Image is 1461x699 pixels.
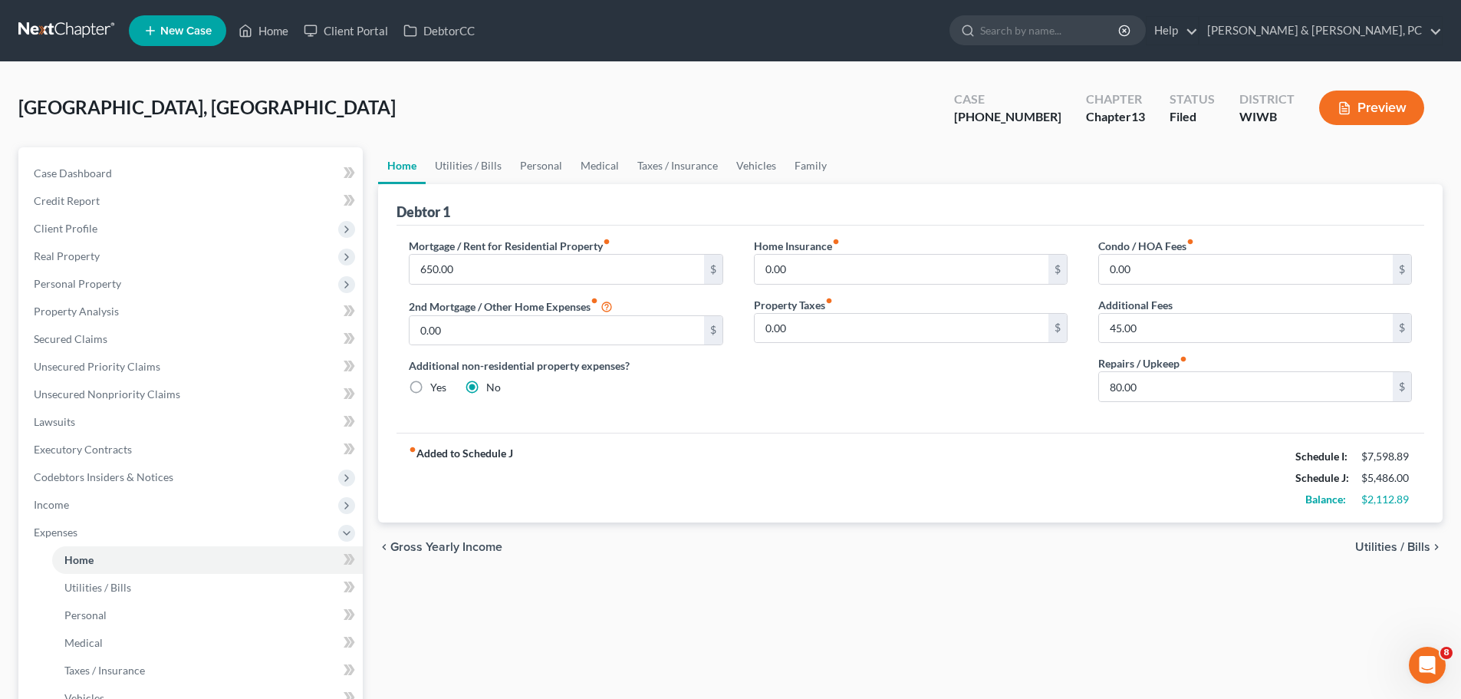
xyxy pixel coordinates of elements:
[21,298,363,325] a: Property Analysis
[1170,91,1215,108] div: Status
[34,526,77,539] span: Expenses
[21,160,363,187] a: Case Dashboard
[1098,238,1194,254] label: Condo / HOA Fees
[1239,91,1295,108] div: District
[1295,450,1347,463] strong: Schedule I:
[397,203,450,221] div: Debtor 1
[34,194,100,207] span: Credit Report
[64,608,107,622] span: Personal
[1393,255,1411,284] div: $
[34,360,160,373] span: Unsecured Priority Claims
[1098,297,1173,313] label: Additional Fees
[378,541,502,553] button: chevron_left Gross Yearly Income
[34,249,100,262] span: Real Property
[390,541,502,553] span: Gross Yearly Income
[52,602,363,629] a: Personal
[825,297,833,305] i: fiber_manual_record
[34,498,69,511] span: Income
[1393,314,1411,343] div: $
[52,657,363,684] a: Taxes / Insurance
[64,636,103,649] span: Medical
[1319,91,1424,125] button: Preview
[52,574,363,602] a: Utilities / Bills
[1440,647,1453,659] span: 8
[1239,108,1295,126] div: WIWB
[160,25,212,37] span: New Case
[64,664,145,677] span: Taxes / Insurance
[52,629,363,657] a: Medical
[34,332,107,345] span: Secured Claims
[704,255,722,284] div: $
[1409,647,1446,684] iframe: Intercom live chat
[21,408,363,436] a: Lawsuits
[704,316,722,345] div: $
[1355,541,1443,553] button: Utilities / Bills chevron_right
[34,277,121,290] span: Personal Property
[1099,255,1393,284] input: --
[1170,108,1215,126] div: Filed
[396,17,482,45] a: DebtorCC
[21,381,363,408] a: Unsecured Nonpriority Claims
[64,581,131,594] span: Utilities / Bills
[1186,238,1194,246] i: fiber_manual_record
[21,436,363,463] a: Executory Contracts
[378,541,390,553] i: chevron_left
[954,108,1061,126] div: [PHONE_NUMBER]
[410,316,703,345] input: --
[1361,470,1412,486] div: $5,486.00
[1393,372,1411,401] div: $
[409,446,513,510] strong: Added to Schedule J
[34,443,132,456] span: Executory Contracts
[980,16,1120,45] input: Search by name...
[409,358,722,374] label: Additional non-residential property expenses?
[18,96,396,118] span: [GEOGRAPHIC_DATA], [GEOGRAPHIC_DATA]
[755,314,1048,343] input: --
[486,380,501,395] label: No
[231,17,296,45] a: Home
[52,546,363,574] a: Home
[1099,372,1393,401] input: --
[409,297,613,315] label: 2nd Mortgage / Other Home Expenses
[1361,492,1412,507] div: $2,112.89
[21,187,363,215] a: Credit Report
[34,387,180,401] span: Unsecured Nonpriority Claims
[34,470,173,483] span: Codebtors Insiders & Notices
[571,147,628,184] a: Medical
[755,255,1048,284] input: --
[1305,493,1346,506] strong: Balance:
[1361,449,1412,464] div: $7,598.89
[1199,17,1442,45] a: [PERSON_NAME] & [PERSON_NAME], PC
[430,380,446,395] label: Yes
[21,353,363,381] a: Unsecured Priority Claims
[1131,109,1145,124] span: 13
[1099,314,1393,343] input: --
[1086,91,1145,108] div: Chapter
[1430,541,1443,553] i: chevron_right
[1048,314,1067,343] div: $
[378,147,426,184] a: Home
[1295,471,1349,484] strong: Schedule J:
[754,238,840,254] label: Home Insurance
[34,167,112,180] span: Case Dashboard
[591,297,598,305] i: fiber_manual_record
[727,147,785,184] a: Vehicles
[785,147,836,184] a: Family
[754,297,833,313] label: Property Taxes
[1098,355,1187,371] label: Repairs / Upkeep
[1048,255,1067,284] div: $
[409,238,610,254] label: Mortgage / Rent for Residential Property
[1147,17,1198,45] a: Help
[296,17,396,45] a: Client Portal
[34,305,119,318] span: Property Analysis
[1086,108,1145,126] div: Chapter
[34,415,75,428] span: Lawsuits
[34,222,97,235] span: Client Profile
[426,147,511,184] a: Utilities / Bills
[409,446,416,453] i: fiber_manual_record
[954,91,1061,108] div: Case
[832,238,840,246] i: fiber_manual_record
[628,147,727,184] a: Taxes / Insurance
[21,325,363,353] a: Secured Claims
[410,255,703,284] input: --
[511,147,571,184] a: Personal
